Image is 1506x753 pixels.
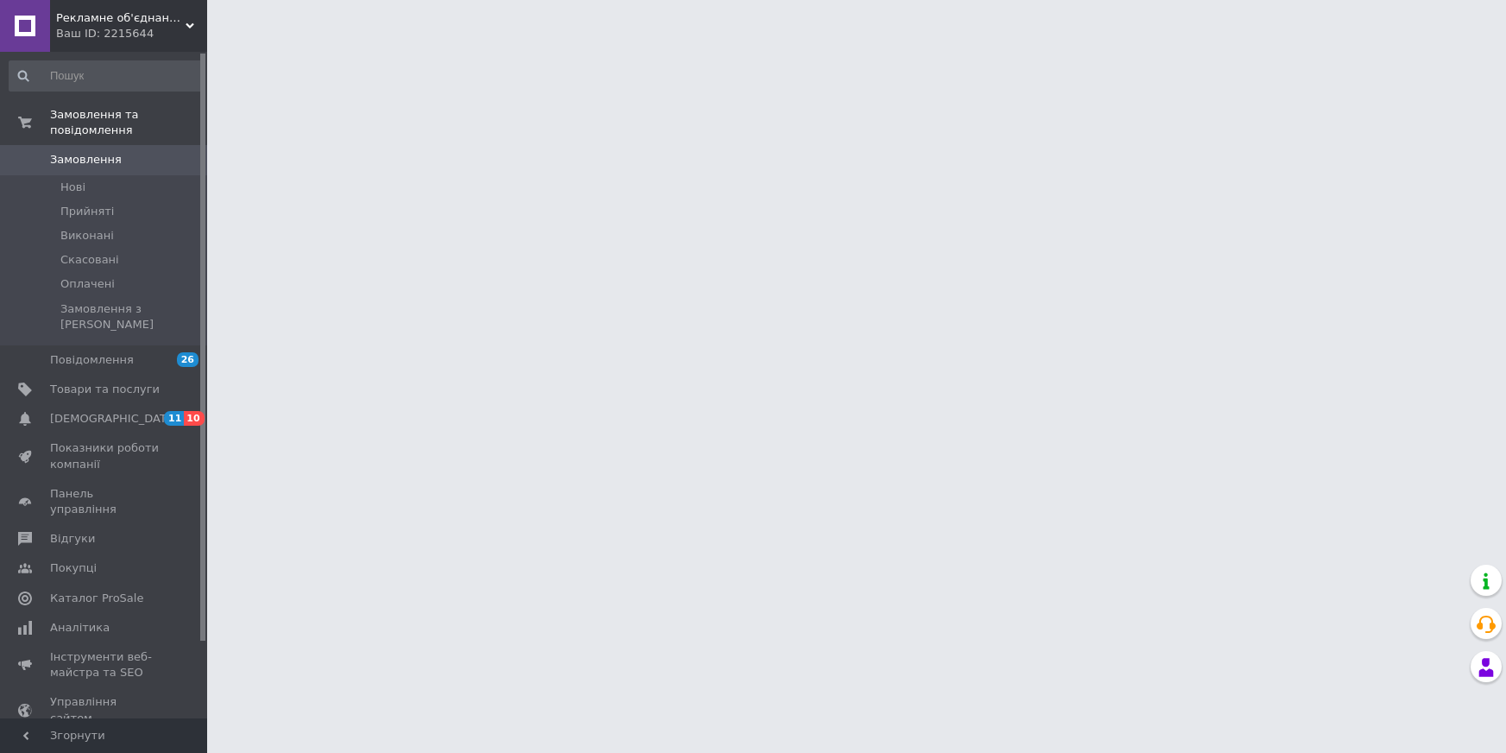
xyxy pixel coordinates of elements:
span: [DEMOGRAPHIC_DATA] [50,411,178,427]
span: Оплачені [60,276,115,292]
span: Замовлення [50,152,122,168]
span: Каталог ProSale [50,591,143,606]
span: Повідомлення [50,352,134,368]
span: Скасовані [60,252,119,268]
span: Замовлення та повідомлення [50,107,207,138]
span: Покупці [50,560,97,576]
span: Відгуки [50,531,95,547]
span: 11 [164,411,184,426]
span: Інструменти веб-майстра та SEO [50,649,160,680]
input: Пошук [9,60,203,92]
span: 26 [177,352,198,367]
div: Ваш ID: 2215644 [56,26,207,41]
span: Прийняті [60,204,114,219]
span: Нові [60,180,85,195]
span: Виконані [60,228,114,244]
span: Замовлення з [PERSON_NAME] [60,301,201,332]
span: 10 [184,411,204,426]
span: Рекламне об'єднання "МОЛОДЕЦЬ" - супермаркет реклами №1 [56,10,186,26]
span: Показники роботи компанії [50,440,160,471]
span: Товари та послуги [50,382,160,397]
span: Панель управління [50,486,160,517]
span: Управління сайтом [50,694,160,725]
span: Аналітика [50,620,110,636]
